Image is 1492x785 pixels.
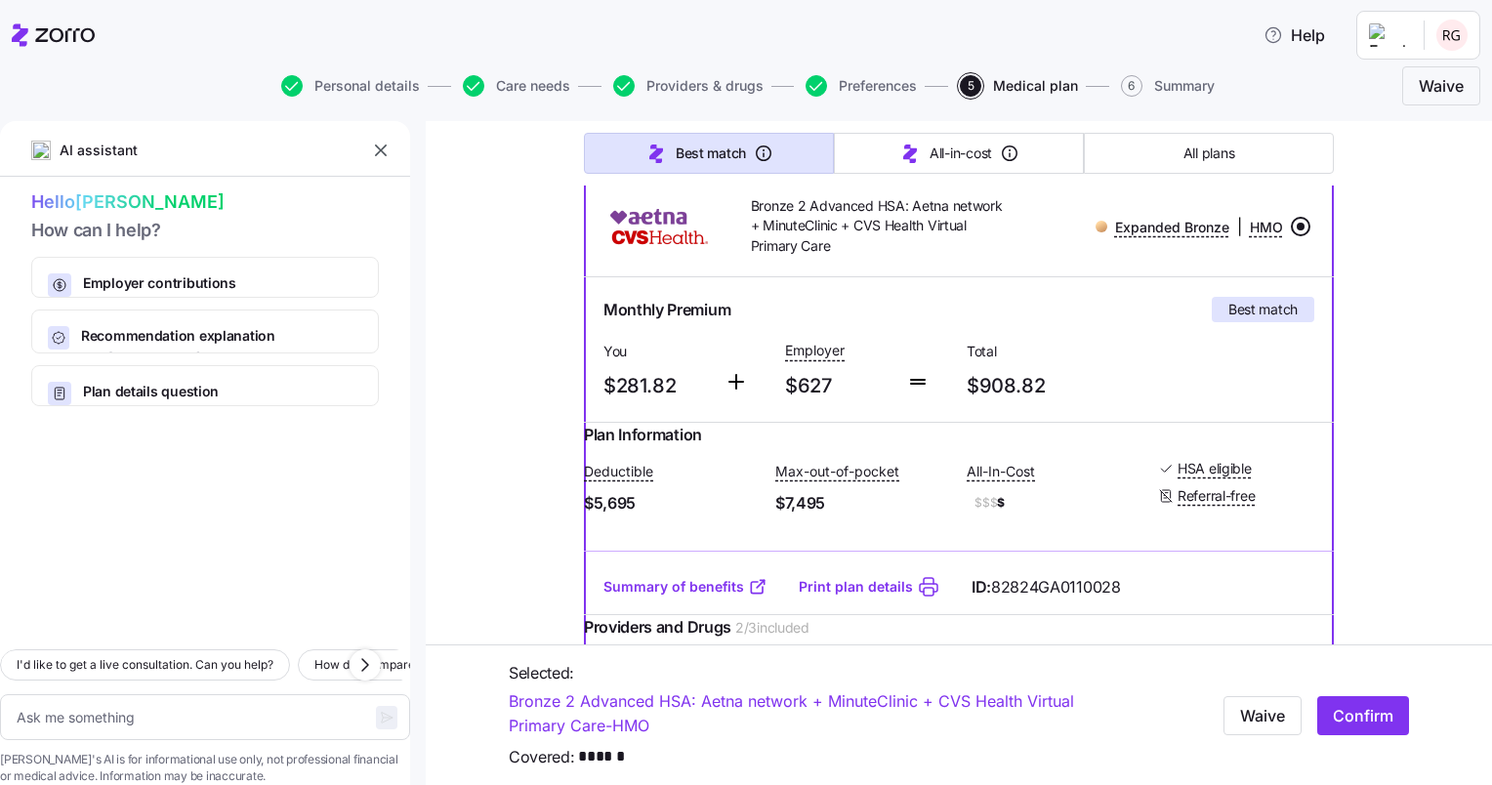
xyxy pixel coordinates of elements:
[960,75,1078,97] button: 5Medical plan
[298,649,540,681] button: How do I compare plans by total cost?
[584,462,653,481] span: Deductible
[603,298,730,322] span: Monthly Premium
[1402,66,1480,105] button: Waive
[609,75,764,97] a: Providers & drugs
[806,75,917,97] button: Preferences
[785,341,845,360] span: Employer
[972,575,1121,599] span: ID:
[31,141,51,160] img: ai-icon.png
[1178,459,1252,478] span: HSA eligible
[509,689,1103,738] a: Bronze 2 Advanced HSA: Aetna network + MinuteClinic + CVS Health Virtual Primary Care-HMO
[802,75,917,97] a: Preferences
[613,75,764,97] button: Providers & drugs
[646,79,764,93] span: Providers & drugs
[600,203,720,250] img: Aetna CVS Health
[584,491,760,516] span: $5,695
[603,370,709,402] span: $281.82
[1333,703,1393,726] span: Confirm
[1154,79,1215,93] span: Summary
[930,144,992,163] span: All-in-cost
[17,655,273,675] span: I'd like to get a live consultation. Can you help?
[967,342,1133,361] span: Total
[799,577,913,597] a: Print plan details
[59,140,139,161] span: AI assistant
[509,745,574,769] span: Covered:
[31,188,379,217] span: Hello [PERSON_NAME]
[1121,75,1142,97] span: 6
[1096,215,1283,239] div: |
[1369,23,1408,47] img: Employer logo
[496,79,570,93] span: Care needs
[993,79,1078,93] span: Medical plan
[509,661,574,685] span: Selected:
[314,79,420,93] span: Personal details
[775,462,899,481] span: Max-out-of-pocket
[81,350,362,383] span: How [PERSON_NAME] calculates Best Match and All-In-Cost
[967,370,1133,402] span: $908.82
[751,196,1012,256] span: Bronze 2 Advanced HSA: Aetna network + MinuteClinic + CVS Health Virtual Primary Care
[603,577,767,597] a: Summary of benefits
[584,615,731,640] span: Providers and Drugs
[1183,144,1234,163] span: All plans
[974,495,997,512] span: $$$
[1419,74,1464,98] span: Waive
[1223,695,1302,734] button: Waive
[584,423,702,447] span: Plan Information
[1317,695,1409,734] button: Confirm
[31,217,379,245] span: How can I help?
[775,491,951,516] span: $7,495
[277,75,420,97] a: Personal details
[1178,486,1255,506] span: Referral-free
[956,75,1078,97] a: 5Medical plan
[1115,218,1229,237] span: Expanded Bronze
[1264,23,1325,47] span: Help
[1240,703,1285,726] span: Waive
[960,75,981,97] span: 5
[676,144,746,163] span: Best match
[967,462,1035,481] span: All-In-Cost
[991,575,1121,599] span: 82824GA0110028
[1228,300,1298,319] span: Best match
[603,342,709,361] span: You
[1436,20,1468,51] img: 2480ccf26b21bed0f8047111440d290b
[1121,75,1215,97] button: 6Summary
[83,382,314,401] span: Plan details question
[785,370,891,402] span: $627
[967,491,1142,515] span: $
[81,326,362,346] span: Recommendation explanation
[735,618,809,638] span: 2 / 3 included
[839,79,917,93] span: Preferences
[281,75,420,97] button: Personal details
[1248,16,1341,55] button: Help
[459,75,570,97] a: Care needs
[463,75,570,97] button: Care needs
[314,655,523,675] span: How do I compare plans by total cost?
[83,273,344,293] span: Employer contributions
[1250,218,1283,237] span: HMO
